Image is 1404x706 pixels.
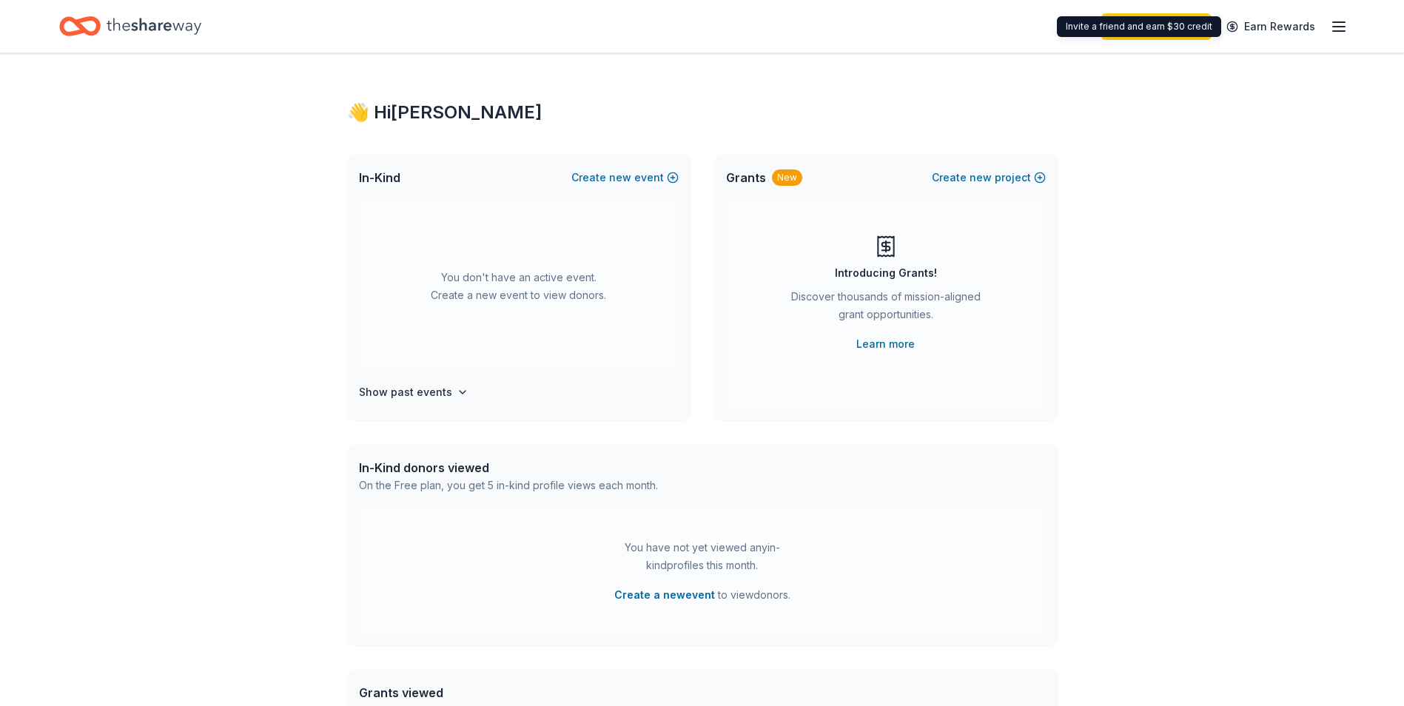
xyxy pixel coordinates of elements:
[726,169,766,186] span: Grants
[932,169,1046,186] button: Createnewproject
[1217,13,1324,40] a: Earn Rewards
[359,383,452,401] h4: Show past events
[1057,16,1221,37] div: Invite a friend and earn $30 credit
[610,539,795,574] div: You have not yet viewed any in-kind profiles this month.
[856,335,915,353] a: Learn more
[772,169,802,186] div: New
[571,169,679,186] button: Createnewevent
[359,477,658,494] div: On the Free plan, you get 5 in-kind profile views each month.
[347,101,1058,124] div: 👋 Hi [PERSON_NAME]
[614,586,715,604] button: Create a newevent
[359,201,679,372] div: You don't have an active event. Create a new event to view donors.
[1101,13,1212,40] a: Start free trial
[835,264,937,282] div: Introducing Grants!
[59,9,201,44] a: Home
[359,684,650,702] div: Grants viewed
[359,169,400,186] span: In-Kind
[785,288,987,329] div: Discover thousands of mission-aligned grant opportunities.
[609,169,631,186] span: new
[359,459,658,477] div: In-Kind donors viewed
[359,383,468,401] button: Show past events
[614,586,790,604] span: to view donors .
[970,169,992,186] span: new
